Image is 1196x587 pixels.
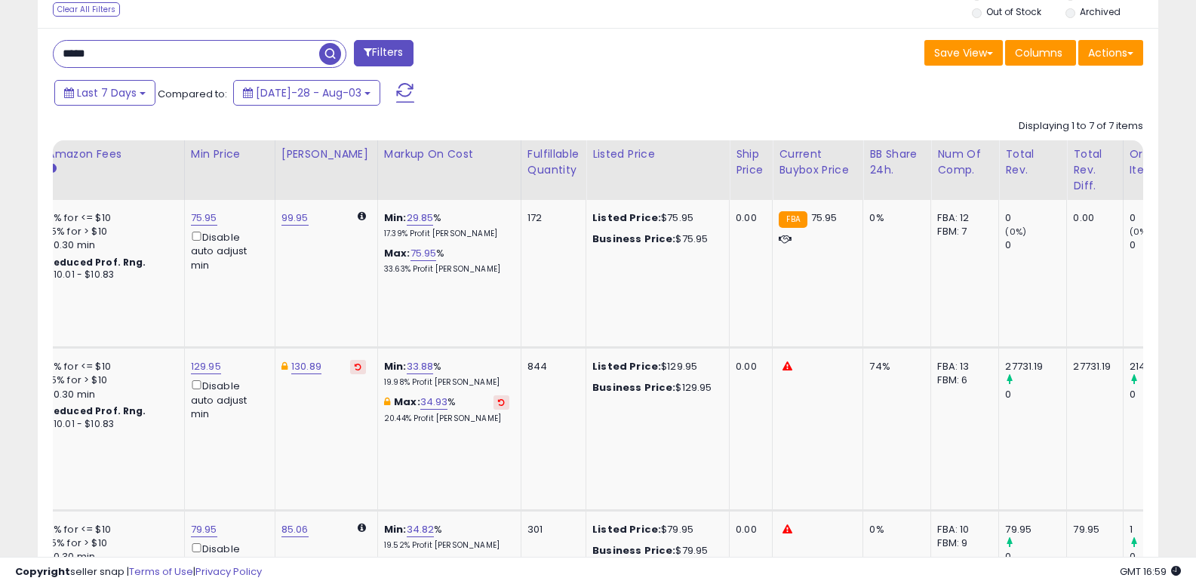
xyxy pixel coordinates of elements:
div: $75.95 [592,211,718,225]
div: Amazon Fees [48,146,178,162]
div: Close [265,6,292,33]
div: 27731.19 [1005,360,1066,373]
div: 0.00 [736,523,761,536]
div: Hi [PERSON_NAME], as [PERSON_NAME] promised, you are now dominating this buy box at 95% in the la... [24,174,235,247]
div: FBA: 10 [937,523,987,536]
div: Total Rev. Diff. [1073,146,1116,194]
b: Business Price: [592,232,675,246]
div: FBA: 12 [937,211,987,225]
div: 15% for > $10 [48,373,173,387]
div: 0% [869,523,919,536]
div: Listed Price [592,146,723,162]
a: 33.88 [407,359,434,374]
small: FBA [779,211,807,228]
div: Elias says… [12,164,290,485]
span: 75.95 [811,211,838,225]
b: Reduced Prof. Rng. [48,404,146,417]
div: Hi [PERSON_NAME], as [PERSON_NAME] promised, you are now dominating this buy box at 95% in the la... [12,164,248,473]
label: Archived [1080,5,1121,18]
button: Columns [1005,40,1076,66]
div: [DATE] [12,144,290,164]
p: The team can also help [73,19,188,34]
img: Profile image for Support [43,8,67,32]
small: (0%) [1005,226,1026,238]
button: [DATE]-28 - Aug-03 [233,80,380,106]
div: $129.95 [592,360,718,373]
div: 0 [1130,388,1191,401]
strong: Copyright [15,564,70,579]
div: seller snap | | [15,565,262,579]
button: Filters [354,40,413,66]
div: 0.00 [736,360,761,373]
div: % [384,523,509,551]
span: 2025-08-11 16:59 GMT [1120,564,1181,579]
div: 15% for > $10 [48,225,173,238]
div: Num of Comp. [937,146,992,178]
label: Out of Stock [986,5,1041,18]
div: $0.30 min [48,388,173,401]
b: Listed Price: [592,211,661,225]
b: Listed Price: [592,522,661,536]
div: 0.00 [736,211,761,225]
div: % [384,211,509,239]
b: Max: [384,246,410,260]
div: 0 [1005,388,1066,401]
div: 0% [869,211,919,225]
div: 0.00 [1073,211,1111,225]
a: 99.95 [281,211,309,226]
div: The Win Buybox method is working at the moment and the stats should update your columns soon. [24,41,235,86]
b: Business Price: [592,380,675,395]
b: Min: [384,522,407,536]
div: FBM: 7 [937,225,987,238]
div: Displaying 1 to 7 of 7 items [1019,119,1143,134]
div: [PERSON_NAME] [281,146,371,162]
div: $0.30 min [48,238,173,252]
a: 85.06 [281,522,309,537]
p: 19.52% Profit [PERSON_NAME] [384,540,509,551]
div: 844 [527,360,574,373]
button: go back [10,6,38,35]
a: Terms of Use [129,564,193,579]
div: 74% [869,360,919,373]
a: 79.95 [191,522,217,537]
b: Min: [384,359,407,373]
div: 214 [1130,360,1191,373]
div: 0 [1130,238,1191,252]
div: 8% for <= $10 [48,523,173,536]
div: Clear All Filters [53,2,120,17]
div: 15% for > $10 [48,536,173,550]
div: Fulfillable Quantity [527,146,580,178]
div: 0 [1005,211,1066,225]
a: 34.93 [420,395,448,410]
p: 33.63% Profit [PERSON_NAME] [384,264,509,275]
div: 0 [1005,238,1066,252]
p: 20.44% Profit [PERSON_NAME] [384,413,509,424]
div: Markup on Cost [384,146,515,162]
a: Privacy Policy [195,564,262,579]
div: FBM: 9 [937,536,987,550]
span: [DATE]-28 - Aug-03 [256,85,361,100]
div: $79.95 [592,523,718,536]
small: Amazon Fees. [48,162,57,176]
div: Let us know if you have any questions. [24,449,235,464]
button: Home [236,6,265,35]
div: 8% for <= $10 [48,211,173,225]
b: Max: [394,395,420,409]
div: Disable auto adjust min [191,229,263,272]
a: 34.82 [407,522,435,537]
div: Disable auto adjust min [191,377,263,421]
div: $75.95 [592,232,718,246]
a: 29.85 [407,211,434,226]
b: Min: [384,211,407,225]
div: 1 [1130,523,1191,536]
div: $10.01 - $10.83 [48,418,173,431]
div: 79.95 [1073,523,1111,536]
button: Last 7 Days [54,80,155,106]
div: $10.01 - $10.83 [48,269,173,281]
span: Bad [72,530,93,551]
div: FBM: 6 [937,373,987,387]
div: 301 [527,523,574,536]
div: % [384,360,509,388]
span: Last 7 Days [77,85,137,100]
a: 130.89 [291,359,321,374]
